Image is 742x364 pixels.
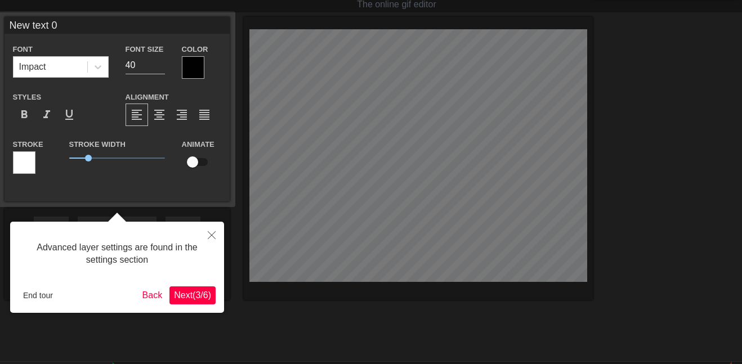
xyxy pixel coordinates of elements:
[169,286,216,304] button: Next
[19,230,216,278] div: Advanced layer settings are found in the settings section
[174,290,211,300] span: Next ( 3 / 6 )
[138,286,167,304] button: Back
[199,222,224,248] button: Close
[19,287,57,304] button: End tour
